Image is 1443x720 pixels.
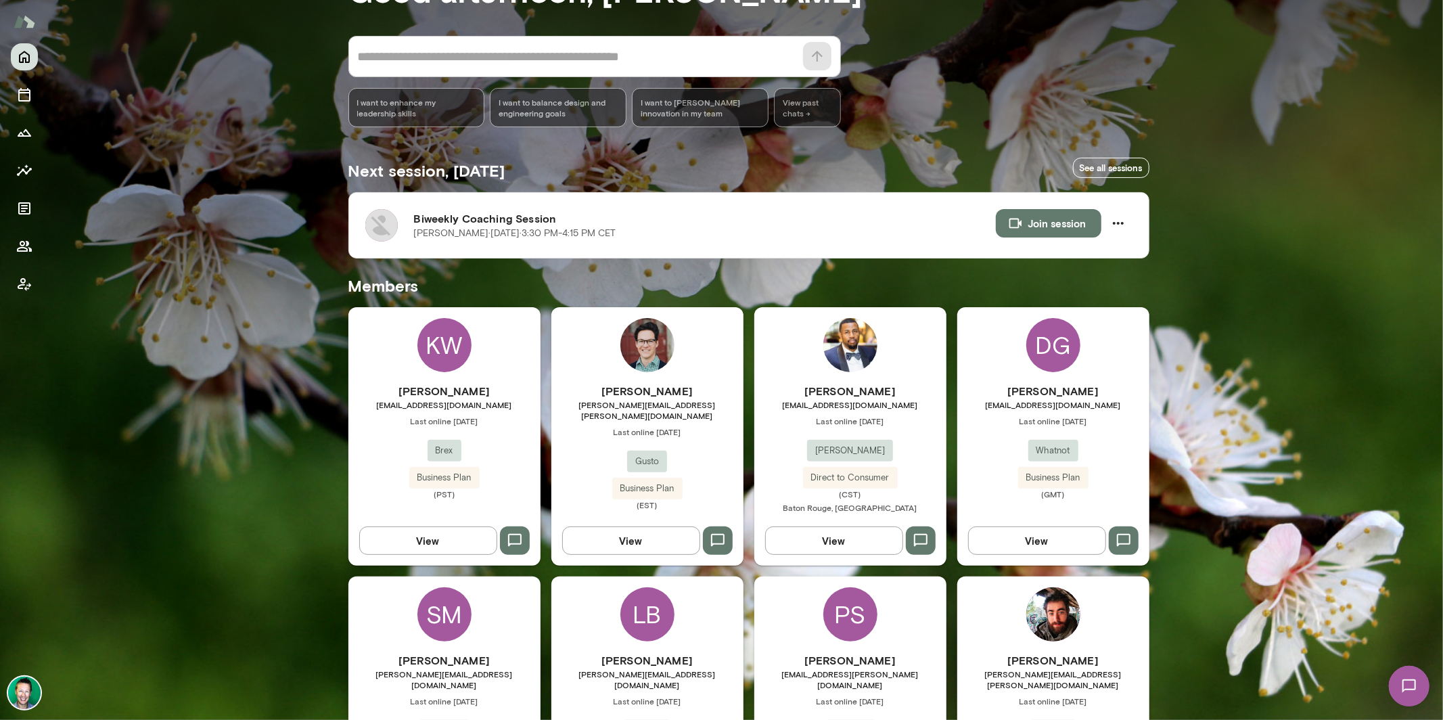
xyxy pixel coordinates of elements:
[348,415,541,426] span: Last online [DATE]
[348,88,485,127] div: I want to enhance my leadership skills
[823,318,877,372] img: Anthony Buchanan
[11,271,38,298] button: Client app
[551,383,743,399] h6: [PERSON_NAME]
[1026,587,1080,642] img: Michael Musslewhite
[11,43,38,70] button: Home
[957,669,1149,690] span: [PERSON_NAME][EMAIL_ADDRESS][PERSON_NAME][DOMAIN_NAME]
[754,696,946,706] span: Last online [DATE]
[417,587,472,642] div: SM
[551,426,743,437] span: Last online [DATE]
[627,455,667,468] span: Gusto
[414,227,616,240] p: [PERSON_NAME] · [DATE] · 3:30 PM-4:15 PM CET
[11,233,38,260] button: Members
[620,318,674,372] img: Daniel Flynn
[14,9,35,35] img: Mento
[348,669,541,690] span: [PERSON_NAME][EMAIL_ADDRESS][DOMAIN_NAME]
[1073,158,1149,179] a: See all sessions
[754,415,946,426] span: Last online [DATE]
[11,119,38,146] button: Growth Plan
[754,652,946,669] h6: [PERSON_NAME]
[754,669,946,690] span: [EMAIL_ADDRESS][PERSON_NAME][DOMAIN_NAME]
[11,195,38,222] button: Documents
[807,444,893,457] span: [PERSON_NAME]
[774,88,840,127] span: View past chats ->
[957,383,1149,399] h6: [PERSON_NAME]
[641,97,760,118] span: I want to [PERSON_NAME] innovation in my team
[11,81,38,108] button: Sessions
[620,587,674,642] div: LB
[754,489,946,499] span: (CST)
[348,275,1149,296] h5: Members
[823,587,877,642] div: PS
[957,489,1149,499] span: (GMT)
[996,209,1101,238] button: Join session
[612,482,683,495] span: Business Plan
[632,88,769,127] div: I want to [PERSON_NAME] innovation in my team
[348,696,541,706] span: Last online [DATE]
[490,88,626,127] div: I want to balance design and engineering goals
[409,471,480,485] span: Business Plan
[348,160,505,181] h5: Next session, [DATE]
[551,499,743,510] span: (EST)
[1028,444,1078,457] span: Whatnot
[428,444,461,457] span: Brex
[348,383,541,399] h6: [PERSON_NAME]
[8,677,41,709] img: Brian Lawrence
[11,157,38,184] button: Insights
[783,503,917,512] span: Baton Rouge, [GEOGRAPHIC_DATA]
[562,526,700,555] button: View
[957,399,1149,410] span: [EMAIL_ADDRESS][DOMAIN_NAME]
[348,399,541,410] span: [EMAIL_ADDRESS][DOMAIN_NAME]
[957,415,1149,426] span: Last online [DATE]
[551,652,743,669] h6: [PERSON_NAME]
[765,526,903,555] button: View
[754,399,946,410] span: [EMAIL_ADDRESS][DOMAIN_NAME]
[348,652,541,669] h6: [PERSON_NAME]
[1026,318,1080,372] div: DG
[414,210,996,227] h6: Biweekly Coaching Session
[968,526,1106,555] button: View
[499,97,618,118] span: I want to balance design and engineering goals
[551,696,743,706] span: Last online [DATE]
[357,97,476,118] span: I want to enhance my leadership skills
[957,652,1149,669] h6: [PERSON_NAME]
[754,383,946,399] h6: [PERSON_NAME]
[359,526,497,555] button: View
[348,489,541,499] span: (PST)
[803,471,898,485] span: Direct to Consumer
[417,318,472,372] div: KW
[551,399,743,421] span: [PERSON_NAME][EMAIL_ADDRESS][PERSON_NAME][DOMAIN_NAME]
[1018,471,1089,485] span: Business Plan
[957,696,1149,706] span: Last online [DATE]
[551,669,743,690] span: [PERSON_NAME][EMAIL_ADDRESS][DOMAIN_NAME]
